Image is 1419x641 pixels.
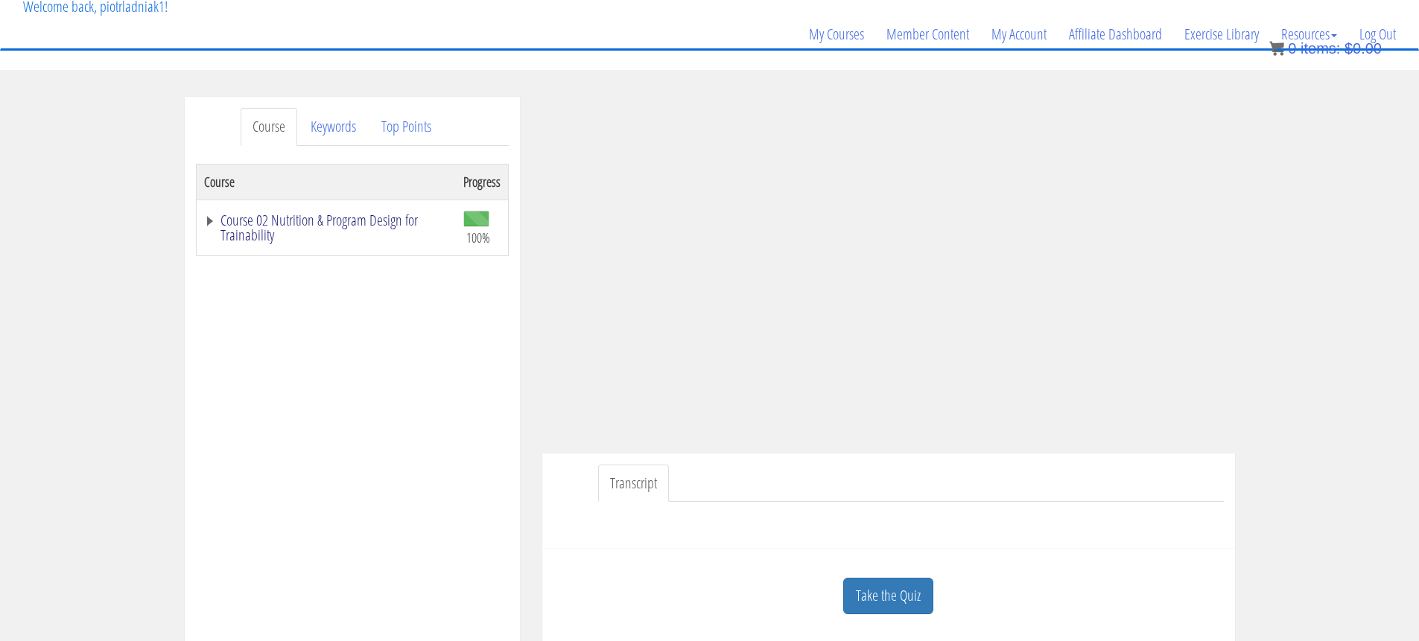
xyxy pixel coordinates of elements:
[241,108,297,146] a: Course
[57,88,133,98] div: Domain Overview
[204,213,448,243] a: Course 02 Nutrition & Program Design for Trainability
[39,39,164,51] div: Domain: [DOMAIN_NAME]
[148,86,160,98] img: tab_keywords_by_traffic_grey.svg
[1301,40,1340,57] span: items:
[1269,40,1382,57] a: 0 items: $0.00
[299,108,368,146] a: Keywords
[1345,40,1382,57] bdi: 0.00
[1269,41,1284,56] img: icon11.png
[24,39,36,51] img: website_grey.svg
[843,578,933,614] a: Take the Quiz
[466,229,490,246] span: 100%
[165,88,251,98] div: Keywords by Traffic
[24,24,36,36] img: logo_orange.svg
[196,164,456,200] th: Course
[598,465,669,503] a: Transcript
[42,24,73,36] div: v 4.0.25
[40,86,52,98] img: tab_domain_overview_orange.svg
[369,108,443,146] a: Top Points
[456,164,509,200] th: Progress
[1288,40,1296,57] span: 0
[1345,40,1353,57] span: $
